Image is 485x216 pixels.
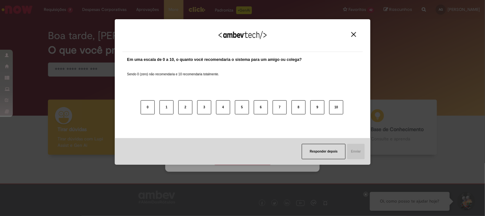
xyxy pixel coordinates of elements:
label: Sendo 0 (zero) não recomendaria e 10 recomendaria totalmente. [127,64,219,77]
img: Logo Ambevtech [219,31,267,39]
button: Close [349,32,358,37]
button: 8 [292,100,306,114]
button: 4 [216,100,230,114]
label: Em uma escala de 0 a 10, o quanto você recomendaria o sistema para um amigo ou colega? [127,57,302,63]
button: 6 [254,100,268,114]
button: 2 [178,100,192,114]
button: Responder depois [302,144,346,159]
button: 10 [329,100,343,114]
button: 5 [235,100,249,114]
button: 7 [273,100,287,114]
img: Close [351,32,356,37]
button: 0 [141,100,155,114]
button: 1 [160,100,174,114]
button: 9 [310,100,325,114]
button: 3 [197,100,211,114]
